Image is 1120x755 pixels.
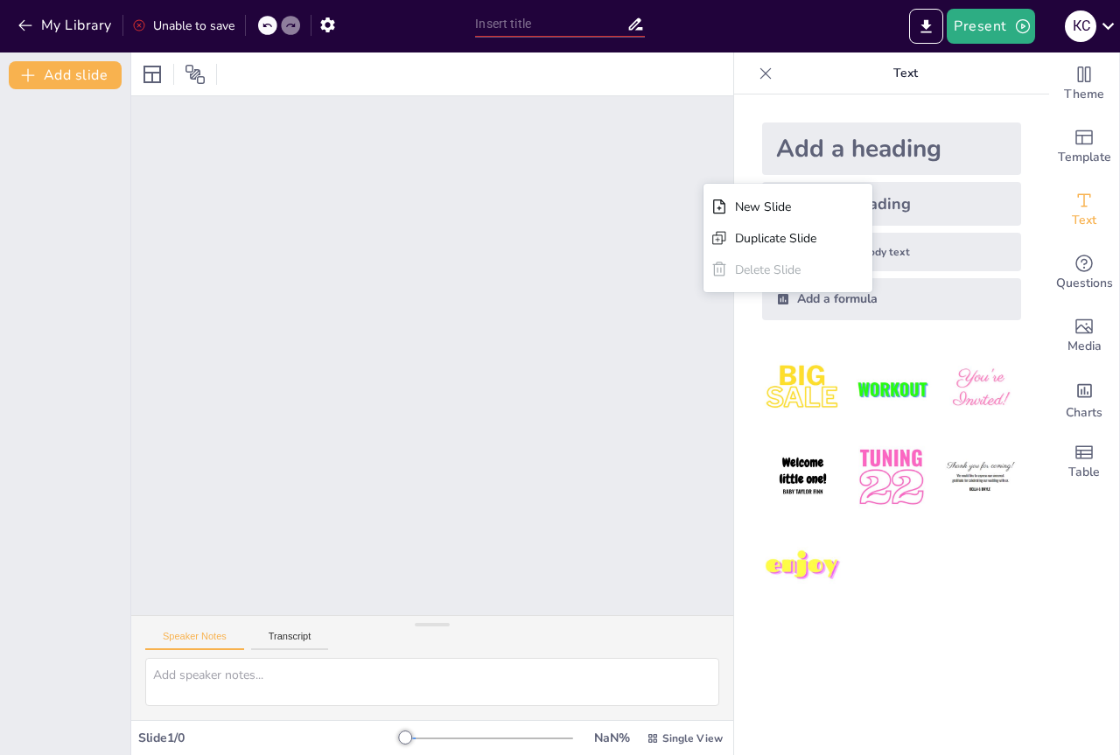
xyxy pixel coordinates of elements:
[1049,178,1119,241] div: Add text boxes
[762,233,1021,271] div: Add a little bit of body text
[185,64,206,85] span: Position
[1049,367,1119,430] div: Add charts and graphs
[1049,304,1119,367] div: Add images, graphics, shapes or video
[132,17,234,34] div: Unable to save
[1066,403,1102,423] span: Charts
[1065,10,1096,42] div: К С
[762,526,843,607] img: 7.jpeg
[762,278,1021,320] div: Add a formula
[1058,148,1111,167] span: Template
[138,730,405,746] div: Slide 1 / 0
[1056,274,1113,293] span: Questions
[780,52,1032,94] p: Text
[762,182,1021,226] div: Add a subheading
[145,631,244,650] button: Speaker Notes
[1049,52,1119,115] div: Change the overall theme
[138,60,166,88] div: Layout
[1065,9,1096,44] button: К С
[1049,115,1119,178] div: Add ready made slides
[850,437,932,518] img: 5.jpeg
[947,9,1034,44] button: Present
[850,348,932,430] img: 2.jpeg
[909,9,943,44] button: Export to PowerPoint
[940,348,1021,430] img: 3.jpeg
[762,348,843,430] img: 1.jpeg
[762,437,843,518] img: 4.jpeg
[13,11,119,39] button: My Library
[591,730,633,746] div: NaN %
[1068,463,1100,482] span: Table
[1072,211,1096,230] span: Text
[1049,241,1119,304] div: Get real-time input from your audience
[662,731,723,745] span: Single View
[1049,430,1119,493] div: Add a table
[940,437,1021,518] img: 6.jpeg
[475,11,626,37] input: Insert title
[762,122,1021,175] div: Add a heading
[251,631,329,650] button: Transcript
[9,61,122,89] button: Add slide
[1064,85,1104,104] span: Theme
[1067,337,1102,356] span: Media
